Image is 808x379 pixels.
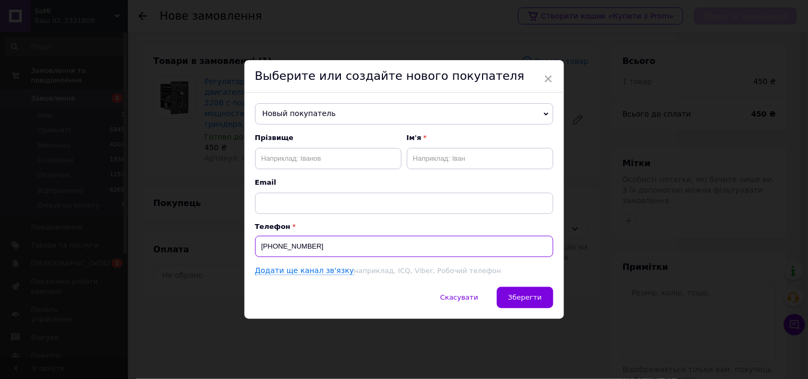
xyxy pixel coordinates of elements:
input: Наприклад: Іванов [255,148,402,169]
a: Додати ще канал зв'язку [255,266,354,275]
span: Email [255,178,553,187]
div: Выберите или создайте нового покупателя [244,60,564,93]
span: Новый покупатель [255,103,553,125]
input: +38 096 0000000 [255,236,553,257]
span: Зберегти [508,293,542,301]
span: × [544,70,553,88]
input: Наприклад: Іван [407,148,553,169]
span: Скасувати [440,293,478,301]
p: Телефон [255,223,553,230]
span: Ім'я [407,133,553,143]
button: Зберегти [497,287,553,308]
span: Прізвище [255,133,402,143]
button: Скасувати [429,287,489,308]
span: наприклад, ICQ, Viber, Робочий телефон [354,267,501,275]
